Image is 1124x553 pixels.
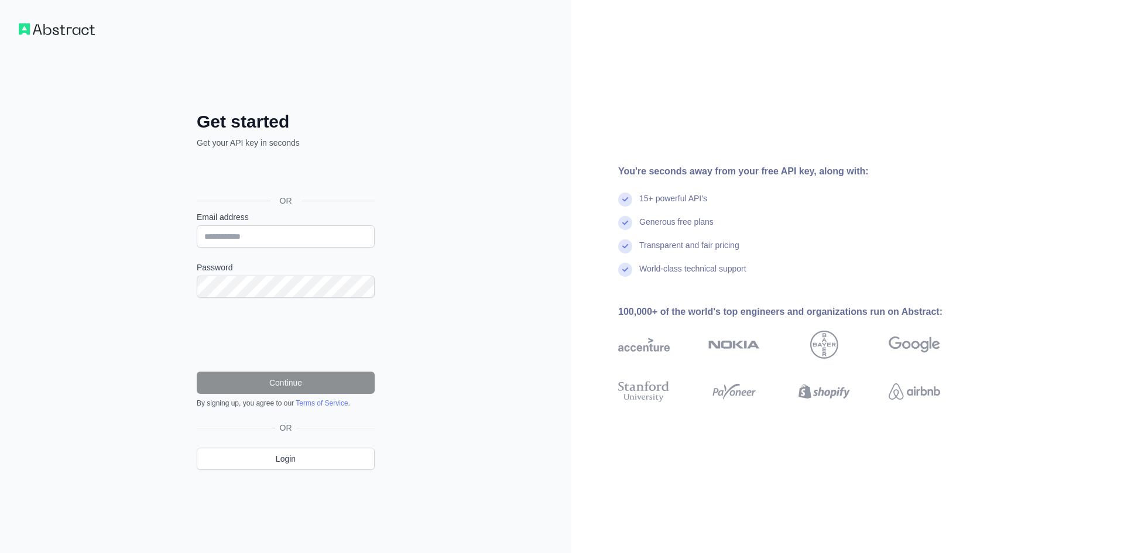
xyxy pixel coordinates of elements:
[197,312,375,358] iframe: reCAPTCHA
[708,331,760,359] img: nokia
[197,137,375,149] p: Get your API key in seconds
[618,164,978,178] div: You're seconds away from your free API key, along with:
[197,111,375,132] h2: Get started
[618,239,632,253] img: check mark
[275,422,297,434] span: OR
[618,216,632,230] img: check mark
[708,379,760,404] img: payoneer
[639,216,714,239] div: Generous free plans
[270,195,301,207] span: OR
[889,331,940,359] img: google
[19,23,95,35] img: Workflow
[889,379,940,404] img: airbnb
[618,263,632,277] img: check mark
[639,263,746,286] div: World-class technical support
[618,331,670,359] img: accenture
[191,162,378,187] iframe: Botão "Fazer login com o Google"
[618,379,670,404] img: stanford university
[197,211,375,223] label: Email address
[639,193,707,216] div: 15+ powerful API's
[618,193,632,207] img: check mark
[799,379,850,404] img: shopify
[197,372,375,394] button: Continue
[810,331,838,359] img: bayer
[197,399,375,408] div: By signing up, you agree to our .
[197,448,375,470] a: Login
[197,262,375,273] label: Password
[618,305,978,319] div: 100,000+ of the world's top engineers and organizations run on Abstract:
[296,399,348,407] a: Terms of Service
[639,239,739,263] div: Transparent and fair pricing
